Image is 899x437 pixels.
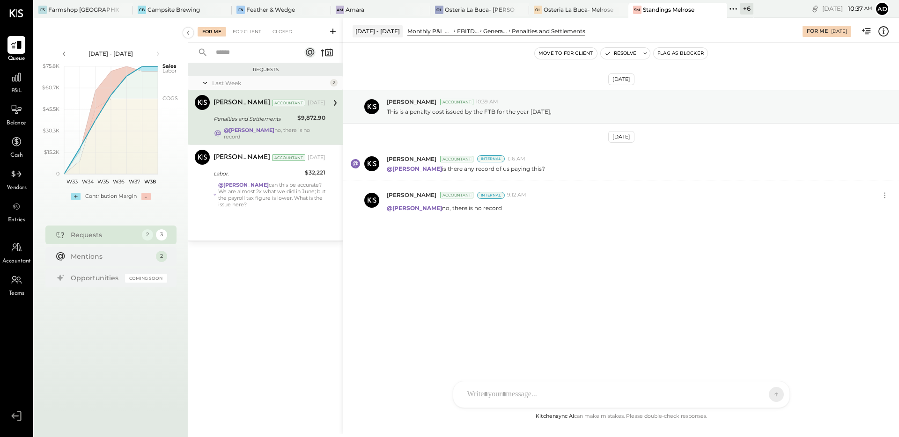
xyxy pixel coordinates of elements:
[0,165,32,192] a: Vendors
[387,165,442,172] strong: @[PERSON_NAME]
[236,6,245,14] div: F&
[811,4,820,14] div: copy link
[353,25,403,37] div: [DATE] - [DATE]
[308,154,325,161] div: [DATE]
[43,63,59,69] text: $75.8K
[10,152,22,160] span: Cash
[212,79,328,87] div: Last Week
[297,113,325,123] div: $9,872.90
[71,50,151,58] div: [DATE] - [DATE]
[141,193,151,200] div: -
[162,67,177,74] text: Labor
[7,184,27,192] span: Vendors
[633,6,641,14] div: SM
[43,106,59,112] text: $45.5K
[43,127,59,134] text: $30.3K
[477,192,505,199] div: Internal
[330,79,338,87] div: 2
[0,239,32,266] a: Accountant
[445,6,516,14] div: Osteria La Buca- [PERSON_NAME][GEOGRAPHIC_DATA]
[387,204,502,212] p: no, there is no record
[407,27,452,35] div: Monthly P&L Comparison
[66,178,77,185] text: W33
[71,230,137,240] div: Requests
[7,119,26,128] span: Balance
[214,114,295,124] div: Penalties and Settlements
[81,178,94,185] text: W34
[147,6,200,14] div: Campsite Brewing
[0,197,32,225] a: Entries
[308,99,325,107] div: [DATE]
[387,165,545,173] p: is there any record of us paying this?
[476,98,498,106] span: 10:39 AM
[435,6,443,14] div: OL
[654,48,707,59] button: Flag as Blocker
[0,133,32,160] a: Cash
[56,170,59,177] text: 0
[2,257,31,266] span: Accountant
[8,216,25,225] span: Entries
[608,131,634,143] div: [DATE]
[544,6,613,14] div: Osteria La Buca- Melrose
[142,229,153,240] div: 2
[440,192,473,198] div: Accountant
[875,1,890,16] button: Ad
[534,6,542,14] div: OL
[608,73,634,85] div: [DATE]
[440,156,473,162] div: Accountant
[156,251,167,262] div: 2
[268,27,297,36] div: Closed
[272,154,305,161] div: Accountant
[11,87,22,95] span: P&L
[387,155,436,163] span: [PERSON_NAME]
[38,6,47,14] div: FS
[272,100,305,106] div: Accountant
[9,290,24,298] span: Teams
[97,178,109,185] text: W35
[0,101,32,128] a: Balance
[822,4,872,13] div: [DATE]
[218,182,325,208] div: can this be accurate? We are almost 2x what we did in June; but the payroll tax figure is lower. ...
[387,204,442,211] strong: @[PERSON_NAME]
[214,98,270,108] div: [PERSON_NAME]
[214,153,270,162] div: [PERSON_NAME]
[507,155,525,163] span: 1:16 AM
[85,193,137,200] div: Contribution Margin
[214,169,302,178] div: Labor.
[246,6,295,14] div: Feather & Wedge
[71,252,151,261] div: Mentions
[346,6,364,14] div: Amara
[224,127,274,133] strong: @[PERSON_NAME]
[387,108,552,116] p: This is a penalty cost issued by the FTB for the year [DATE],
[162,95,178,102] text: COGS
[42,84,59,91] text: $60.7K
[113,178,125,185] text: W36
[138,6,146,14] div: CB
[387,191,436,199] span: [PERSON_NAME]
[535,48,597,59] button: Move to for client
[8,55,25,63] span: Queue
[0,68,32,95] a: P&L
[71,193,81,200] div: +
[198,27,226,36] div: For Me
[740,3,753,15] div: + 6
[0,36,32,63] a: Queue
[144,178,155,185] text: W38
[305,168,325,177] div: $32,221
[224,127,325,140] div: no, there is no record
[807,28,828,35] div: For Me
[156,229,167,240] div: 3
[512,27,585,35] div: Penalties and Settlements
[440,99,473,105] div: Accountant
[162,63,177,69] text: Sales
[643,6,694,14] div: Standings Melrose
[831,28,847,35] div: [DATE]
[193,66,338,73] div: Requests
[228,27,266,36] div: For Client
[0,271,32,298] a: Teams
[601,48,640,59] button: Resolve
[387,98,436,106] span: [PERSON_NAME]
[44,149,59,155] text: $15.2K
[129,178,140,185] text: W37
[48,6,119,14] div: Farmshop [GEOGRAPHIC_DATA][PERSON_NAME]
